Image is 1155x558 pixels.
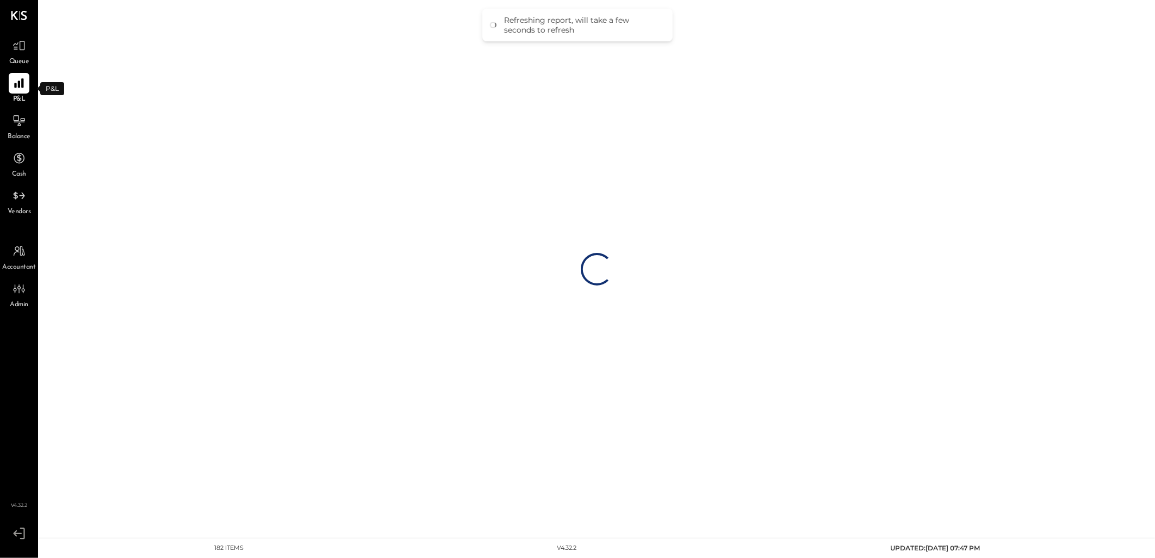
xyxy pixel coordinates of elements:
div: v 4.32.2 [557,544,577,553]
a: Queue [1,35,38,67]
span: Cash [12,170,26,179]
a: P&L [1,73,38,104]
span: P&L [13,95,26,104]
span: UPDATED: [DATE] 07:47 PM [890,544,980,552]
span: Vendors [8,207,31,217]
span: Accountant [3,263,36,272]
a: Accountant [1,241,38,272]
div: Refreshing report, will take a few seconds to refresh [504,15,662,35]
a: Admin [1,278,38,310]
a: Vendors [1,185,38,217]
div: P&L [40,82,64,95]
a: Balance [1,110,38,142]
span: Queue [9,57,29,67]
span: Admin [10,300,28,310]
span: Balance [8,132,30,142]
div: 182 items [214,544,244,553]
a: Cash [1,148,38,179]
